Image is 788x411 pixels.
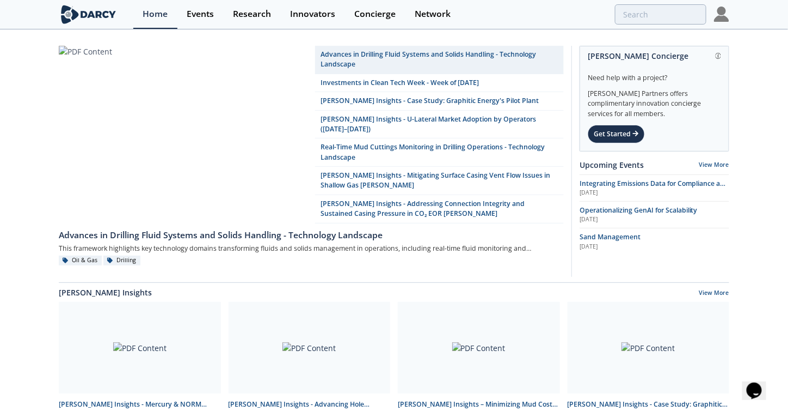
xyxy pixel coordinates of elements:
span: Integrating Emissions Data for Compliance and Operational Action [580,179,729,198]
div: This framework highlights key technology domains transforming fluids and solids management in ope... [59,242,564,256]
a: Sand Management [DATE] [580,232,729,251]
div: Get Started [588,125,645,143]
a: [PERSON_NAME] Insights - Addressing Connection Integrity and Sustained Casing Pressure in CO₂ EOR... [315,195,564,223]
img: information.svg [716,53,722,59]
img: logo-wide.svg [59,5,118,24]
div: Innovators [290,10,335,19]
a: Upcoming Events [580,159,644,171]
div: Drilling [103,256,140,265]
a: Real-Time Mud Cuttings Monitoring in Drilling Operations - Technology Landscape [315,138,564,167]
div: [DATE] [580,215,729,224]
div: Oil & Gas [59,256,102,265]
span: Operationalizing GenAI for Scalability [580,206,698,215]
div: Home [143,10,168,19]
div: [PERSON_NAME] Insights - Mercury & NORM Detection and [MEDICAL_DATA] [59,400,221,409]
div: [PERSON_NAME] Insights - Advancing Hole Cleaning with Automated Cuttings Monitoring [229,400,391,409]
div: [PERSON_NAME] Partners offers complimentary innovation concierge services for all members. [588,83,721,119]
div: Advances in Drilling Fluid Systems and Solids Handling - Technology Landscape [59,229,564,242]
iframe: chat widget [742,367,777,400]
div: [PERSON_NAME] Insights – Minimizing Mud Costs with Automated Fluids Intelligence [398,400,560,409]
div: [DATE] [580,189,729,197]
span: Sand Management [580,232,641,241]
div: Events [187,10,214,19]
a: Advances in Drilling Fluid Systems and Solids Handling - Technology Landscape [315,46,564,74]
div: Research [233,10,271,19]
div: [PERSON_NAME] Insights - Case Study: Graphitic Energy's Pilot Plant [568,400,730,409]
div: Concierge [354,10,396,19]
div: Need help with a project? [588,65,721,83]
a: Operationalizing GenAI for Scalability [DATE] [580,206,729,224]
a: View More [699,161,729,168]
img: Profile [714,7,729,22]
a: [PERSON_NAME] Insights - Mitigating Surface Casing Vent Flow Issues in Shallow Gas [PERSON_NAME] [315,167,564,195]
input: Advanced Search [615,4,706,25]
div: [PERSON_NAME] Concierge [588,46,721,65]
div: Network [415,10,451,19]
a: View More [699,289,729,299]
a: [PERSON_NAME] Insights [59,287,152,298]
a: Advances in Drilling Fluid Systems and Solids Handling - Technology Landscape [59,223,564,242]
a: [PERSON_NAME] Insights - Case Study: Graphitic Energy's Pilot Plant [315,92,564,110]
a: Integrating Emissions Data for Compliance and Operational Action [DATE] [580,179,729,197]
a: Investments in Clean Tech Week - Week of [DATE] [315,74,564,92]
div: [DATE] [580,243,729,251]
a: [PERSON_NAME] Insights - U-Lateral Market Adoption by Operators ([DATE]–[DATE]) [315,111,564,139]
